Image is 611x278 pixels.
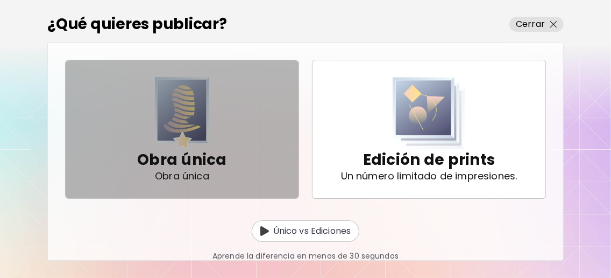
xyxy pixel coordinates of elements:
img: Unique Artwork [155,77,209,149]
p: Aprende la diferencia en menos de 30 segundos [212,251,399,262]
button: Unique ArtworkObra únicaObra única [65,60,299,199]
p: Obra única [155,171,209,182]
img: Unique vs Edition [260,226,269,236]
button: Print EditionEdición de printsUn número limitado de impresiones. [312,60,546,199]
p: Un número limitado de impresiones. [341,171,517,182]
p: Único vs Ediciones [273,225,351,238]
p: Obra única [137,149,227,171]
p: Edición de prints [363,149,495,171]
button: Unique vs EditionÚnico vs Ediciones [252,220,360,242]
img: Print Edition [393,77,465,149]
